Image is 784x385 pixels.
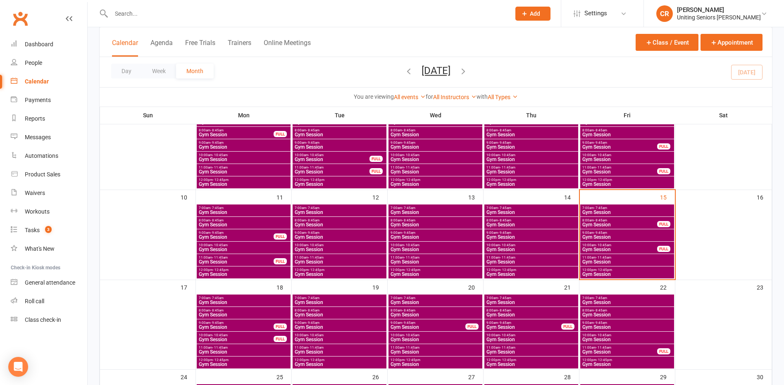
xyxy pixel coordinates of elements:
[25,41,53,48] div: Dashboard
[210,219,224,222] span: - 8:45am
[112,39,138,57] button: Calendar
[390,296,481,300] span: 7:00am
[465,323,479,330] div: FULL
[484,107,579,124] th: Thu
[530,10,540,17] span: Add
[468,280,483,294] div: 20
[405,178,420,182] span: - 12:45pm
[25,78,49,85] div: Calendar
[594,128,607,132] span: - 8:45am
[294,145,385,150] span: Gym Session
[390,145,481,150] span: Gym Session
[309,268,324,272] span: - 12:45pm
[486,231,577,235] span: 9:00am
[477,93,488,100] strong: with
[306,219,319,222] span: - 8:45am
[596,166,611,169] span: - 11:45am
[582,300,672,305] span: Gym Session
[294,182,385,187] span: Gym Session
[11,273,87,292] a: General attendance kiosk mode
[294,141,385,145] span: 9:00am
[486,243,577,247] span: 10:00am
[8,357,28,377] div: Open Intercom Messenger
[198,247,289,252] span: Gym Session
[390,169,481,174] span: Gym Session
[306,231,319,235] span: - 9:45am
[274,233,287,240] div: FULL
[198,206,289,210] span: 7:00am
[198,210,289,215] span: Gym Session
[677,14,761,21] div: Uniting Seniors [PERSON_NAME]
[486,259,577,264] span: Gym Session
[390,243,481,247] span: 10:00am
[582,206,672,210] span: 7:00am
[582,231,672,235] span: 9:00am
[198,256,274,259] span: 11:00am
[213,178,229,182] span: - 12:45pm
[185,39,215,57] button: Free Trials
[25,208,50,215] div: Workouts
[561,323,574,330] div: FULL
[486,272,577,277] span: Gym Session
[294,296,385,300] span: 7:00am
[11,109,87,128] a: Reports
[390,272,481,277] span: Gym Session
[10,8,31,29] a: Clubworx
[25,115,45,122] div: Reports
[657,168,670,174] div: FULL
[390,325,466,330] span: Gym Session
[500,256,515,259] span: - 11:45am
[594,321,607,325] span: - 9:45am
[486,153,577,157] span: 10:00am
[390,157,481,162] span: Gym Session
[274,131,287,137] div: FULL
[582,182,672,187] span: Gym Session
[584,4,607,23] span: Settings
[657,143,670,150] div: FULL
[372,190,387,204] div: 12
[486,325,562,330] span: Gym Session
[404,153,419,157] span: - 10:45am
[594,231,607,235] span: - 9:45am
[210,309,224,312] span: - 8:45am
[294,243,385,247] span: 10:00am
[294,300,385,305] span: Gym Session
[498,206,511,210] span: - 7:45am
[25,59,42,66] div: People
[596,243,611,247] span: - 10:45am
[405,268,420,272] span: - 12:45pm
[198,243,289,247] span: 10:00am
[294,231,385,235] span: 9:00am
[308,243,324,247] span: - 10:45am
[309,178,324,182] span: - 12:45pm
[25,316,61,323] div: Class check-in
[306,321,319,325] span: - 9:45am
[294,235,385,240] span: Gym Session
[488,94,518,100] a: All Types
[354,93,394,100] strong: You are viewing
[25,171,60,178] div: Product Sales
[564,280,579,294] div: 21
[306,296,319,300] span: - 7:45am
[486,268,577,272] span: 12:00pm
[657,246,670,252] div: FULL
[582,325,672,330] span: Gym Session
[142,64,176,78] button: Week
[45,226,52,233] span: 3
[210,231,224,235] span: - 9:45am
[25,190,45,196] div: Waivers
[498,321,511,325] span: - 9:45am
[198,321,274,325] span: 9:00am
[308,153,324,157] span: - 10:45am
[582,169,658,174] span: Gym Session
[582,128,672,132] span: 8:00am
[390,210,481,215] span: Gym Session
[198,231,274,235] span: 9:00am
[11,54,87,72] a: People
[198,157,289,162] span: Gym Session
[198,296,289,300] span: 7:00am
[196,107,292,124] th: Mon
[198,222,289,227] span: Gym Session
[594,141,607,145] span: - 9:45am
[210,128,224,132] span: - 8:45am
